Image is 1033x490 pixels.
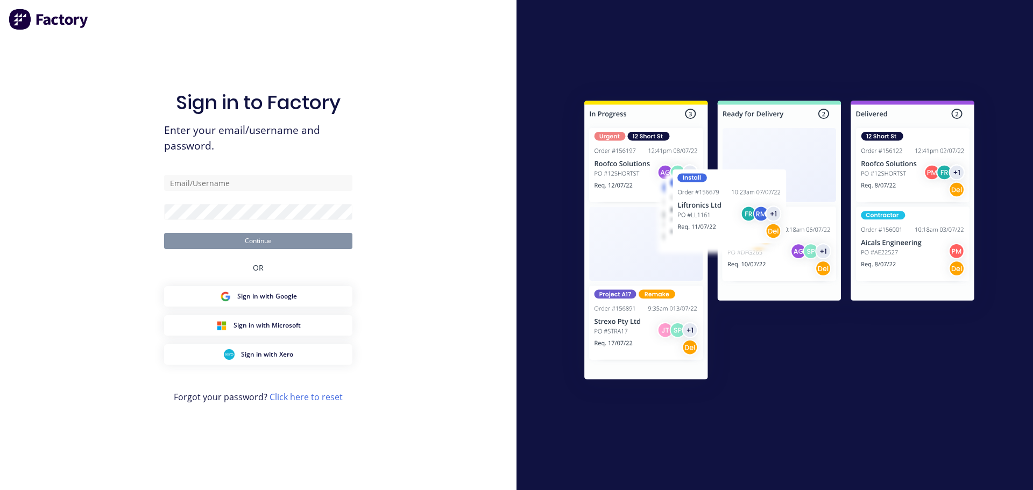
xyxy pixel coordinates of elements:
[253,249,264,286] div: OR
[176,91,341,114] h1: Sign in to Factory
[237,292,297,301] span: Sign in with Google
[164,123,352,154] span: Enter your email/username and password.
[234,321,301,330] span: Sign in with Microsoft
[9,9,89,30] img: Factory
[164,344,352,365] button: Xero Sign inSign in with Xero
[270,391,343,403] a: Click here to reset
[224,349,235,360] img: Xero Sign in
[164,286,352,307] button: Google Sign inSign in with Google
[561,79,998,405] img: Sign in
[220,291,231,302] img: Google Sign in
[164,233,352,249] button: Continue
[164,175,352,191] input: Email/Username
[174,390,343,403] span: Forgot your password?
[216,320,227,331] img: Microsoft Sign in
[164,315,352,336] button: Microsoft Sign inSign in with Microsoft
[241,350,293,359] span: Sign in with Xero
